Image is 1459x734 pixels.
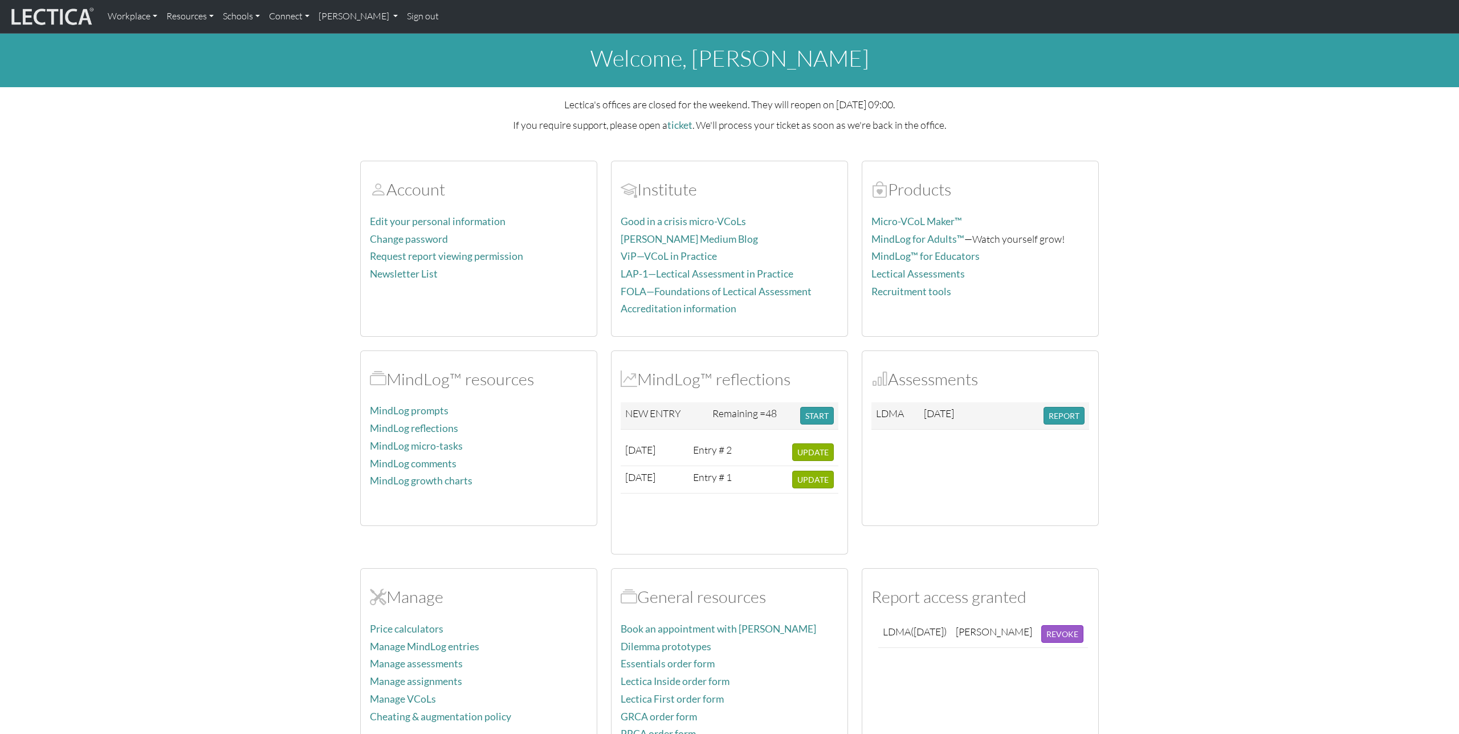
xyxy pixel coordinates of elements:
a: Essentials order form [621,658,715,670]
h2: MindLog™ reflections [621,369,838,389]
td: LDMA [878,621,951,648]
button: REPORT [1044,407,1085,425]
span: [DATE] [625,443,655,456]
td: Remaining = [708,402,796,430]
a: [PERSON_NAME] Medium Blog [621,233,758,245]
a: Sign out [402,5,443,28]
span: Manage [370,586,386,607]
a: MindLog comments [370,458,457,470]
a: MindLog prompts [370,405,449,417]
span: 48 [765,407,777,419]
p: If you require support, please open a . We'll process your ticket as soon as we're back in the of... [360,117,1099,133]
a: Lectica Inside order form [621,675,729,687]
span: Account [621,179,637,199]
a: Schools [218,5,264,28]
span: Account [370,179,386,199]
span: [DATE] [625,471,655,483]
span: MindLog™ resources [370,369,386,389]
a: Good in a crisis micro-VCoLs [621,215,746,227]
a: MindLog growth charts [370,475,472,487]
a: Resources [162,5,218,28]
a: Edit your personal information [370,215,506,227]
a: Recruitment tools [871,286,951,297]
a: LAP-1—Lectical Assessment in Practice [621,268,793,280]
a: Manage VCoLs [370,693,436,705]
a: Workplace [103,5,162,28]
a: Lectical Assessments [871,268,965,280]
button: REVOKE [1041,625,1083,643]
h2: General resources [621,587,838,607]
a: Accreditation information [621,303,736,315]
a: Connect [264,5,314,28]
a: MindLog reflections [370,422,458,434]
span: Resources [621,586,637,607]
span: UPDATE [797,447,829,457]
a: MindLog micro-tasks [370,440,463,452]
span: ([DATE]) [911,625,947,638]
td: Entry # 1 [688,466,740,494]
td: NEW ENTRY [621,402,708,430]
a: Manage MindLog entries [370,641,479,653]
td: LDMA [871,402,919,430]
a: Lectica First order form [621,693,724,705]
a: MindLog for Adults™ [871,233,964,245]
a: Change password [370,233,448,245]
h2: Products [871,180,1089,199]
p: Lectica's offices are closed for the weekend. They will reopen on [DATE] 09:00. [360,96,1099,112]
h2: Institute [621,180,838,199]
a: GRCA order form [621,711,697,723]
a: Request report viewing permission [370,250,523,262]
span: Assessments [871,369,888,389]
img: lecticalive [9,6,94,27]
a: Micro-VCoL Maker™ [871,215,962,227]
div: [PERSON_NAME] [956,625,1032,638]
span: Products [871,179,888,199]
a: Cheating & augmentation policy [370,711,511,723]
a: Manage assignments [370,675,462,687]
button: UPDATE [792,471,834,488]
a: Book an appointment with [PERSON_NAME] [621,623,816,635]
a: ticket [667,119,692,131]
h2: Report access granted [871,587,1089,607]
a: Newsletter List [370,268,438,280]
a: Dilemma prototypes [621,641,711,653]
button: START [800,407,834,425]
a: MindLog™ for Educators [871,250,980,262]
h2: Account [370,180,588,199]
a: ViP—VCoL in Practice [621,250,717,262]
a: Manage assessments [370,658,463,670]
button: UPDATE [792,443,834,461]
span: MindLog [621,369,637,389]
span: [DATE] [924,407,954,419]
p: —Watch yourself grow! [871,231,1089,247]
a: [PERSON_NAME] [314,5,402,28]
a: FOLA—Foundations of Lectical Assessment [621,286,812,297]
h2: Assessments [871,369,1089,389]
a: Price calculators [370,623,443,635]
span: UPDATE [797,475,829,484]
td: Entry # 2 [688,439,740,466]
h2: Manage [370,587,588,607]
h2: MindLog™ resources [370,369,588,389]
